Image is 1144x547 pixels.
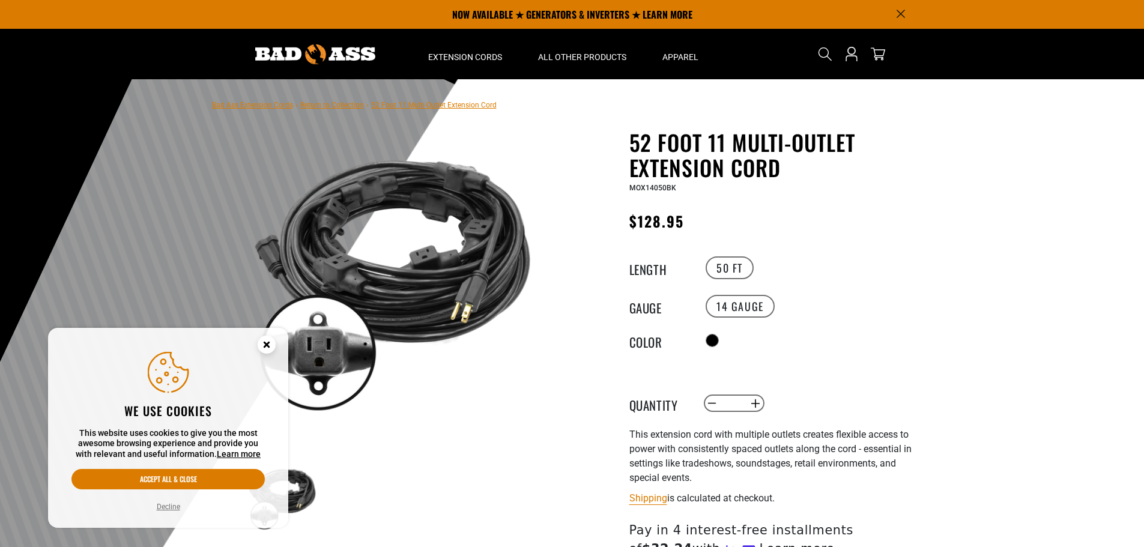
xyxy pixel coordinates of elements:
[153,501,184,513] button: Decline
[255,44,375,64] img: Bad Ass Extension Cords
[212,97,497,112] nav: breadcrumbs
[662,52,698,62] span: Apparel
[629,429,912,483] span: This extension cord with multiple outlets creates flexible access to power with consistently spac...
[629,184,676,192] span: MOX14050BK
[629,333,689,348] legend: Color
[217,449,261,459] a: Learn more
[295,101,298,109] span: ›
[629,210,685,232] span: $128.95
[428,52,502,62] span: Extension Cords
[410,29,520,79] summary: Extension Cords
[629,260,689,276] legend: Length
[706,295,775,318] label: 14 Gauge
[538,52,626,62] span: All Other Products
[629,490,924,506] div: is calculated at checkout.
[629,492,667,504] a: Shipping
[48,328,288,528] aside: Cookie Consent
[629,396,689,411] label: Quantity
[371,101,497,109] span: 52 Foot 11 Multi-Outlet Extension Cord
[520,29,644,79] summary: All Other Products
[71,428,265,460] p: This website uses cookies to give you the most awesome browsing experience and provide you with r...
[706,256,754,279] label: 50 FT
[71,403,265,419] h2: We use cookies
[71,469,265,489] button: Accept all & close
[644,29,716,79] summary: Apparel
[629,298,689,314] legend: Gauge
[212,101,293,109] a: Bad Ass Extension Cords
[300,101,364,109] a: Return to Collection
[247,132,537,422] img: black
[366,101,369,109] span: ›
[629,130,924,180] h1: 52 Foot 11 Multi-Outlet Extension Cord
[816,44,835,64] summary: Search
